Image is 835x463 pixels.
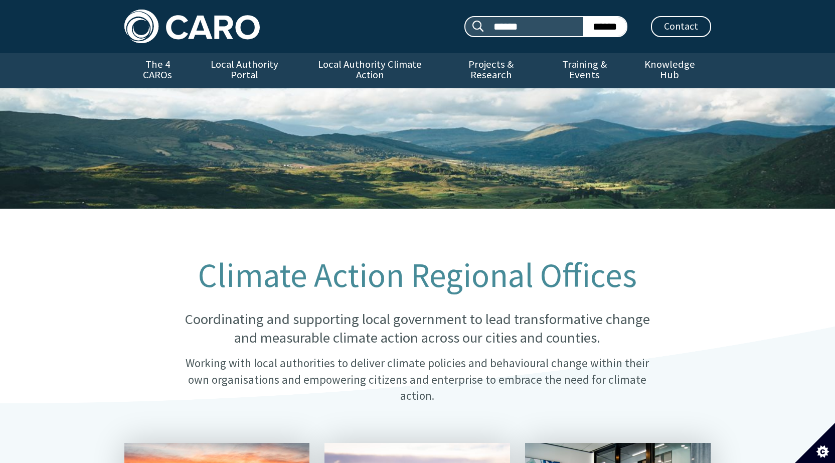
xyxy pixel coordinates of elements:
img: Caro logo [124,10,260,43]
a: The 4 CAROs [124,53,191,88]
button: Set cookie preferences [795,423,835,463]
a: Knowledge Hub [628,53,711,88]
p: Coordinating and supporting local government to lead transformative change and measurable climate... [174,310,660,348]
h1: Climate Action Regional Offices [174,257,660,294]
a: Local Authority Portal [191,53,298,88]
a: Local Authority Climate Action [298,53,441,88]
a: Training & Events [541,53,628,88]
a: Projects & Research [441,53,541,88]
a: Contact [651,16,711,37]
p: Working with local authorities to deliver climate policies and behavioural change within their ow... [174,356,660,404]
